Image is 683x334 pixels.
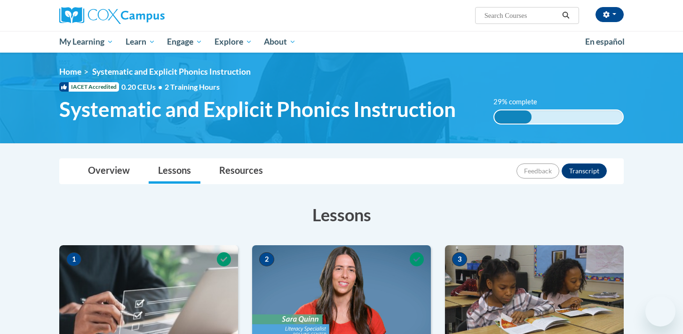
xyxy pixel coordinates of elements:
input: Search Courses [484,10,559,21]
span: 0.20 CEUs [121,82,165,92]
span: 2 Training Hours [165,82,220,91]
span: Systematic and Explicit Phonics Instruction [59,97,456,122]
a: Home [59,67,81,77]
h3: Lessons [59,203,624,226]
iframe: Button to launch messaging window [645,296,675,326]
span: 1 [66,252,81,266]
span: En español [585,37,625,47]
a: Resources [210,159,272,184]
button: Account Settings [596,7,624,22]
a: Overview [79,159,139,184]
span: Systematic and Explicit Phonics Instruction [92,67,251,77]
a: Lessons [149,159,200,184]
a: Explore [208,31,258,53]
a: Cox Campus [59,7,238,24]
a: About [258,31,302,53]
div: 29% complete [494,110,532,124]
span: IACET Accredited [59,82,119,92]
span: My Learning [59,36,113,47]
button: Search [559,10,573,21]
div: Main menu [45,31,638,53]
span: 2 [259,252,274,266]
label: 29% complete [493,97,548,107]
button: Feedback [516,163,559,179]
a: En español [579,32,631,52]
span: About [264,36,296,47]
span: 3 [452,252,467,266]
a: Learn [119,31,161,53]
span: Explore [214,36,252,47]
span: Engage [167,36,202,47]
a: Engage [161,31,208,53]
button: Transcript [562,163,607,179]
span: Learn [126,36,155,47]
a: My Learning [53,31,119,53]
img: Cox Campus [59,7,165,24]
span: • [158,82,162,91]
